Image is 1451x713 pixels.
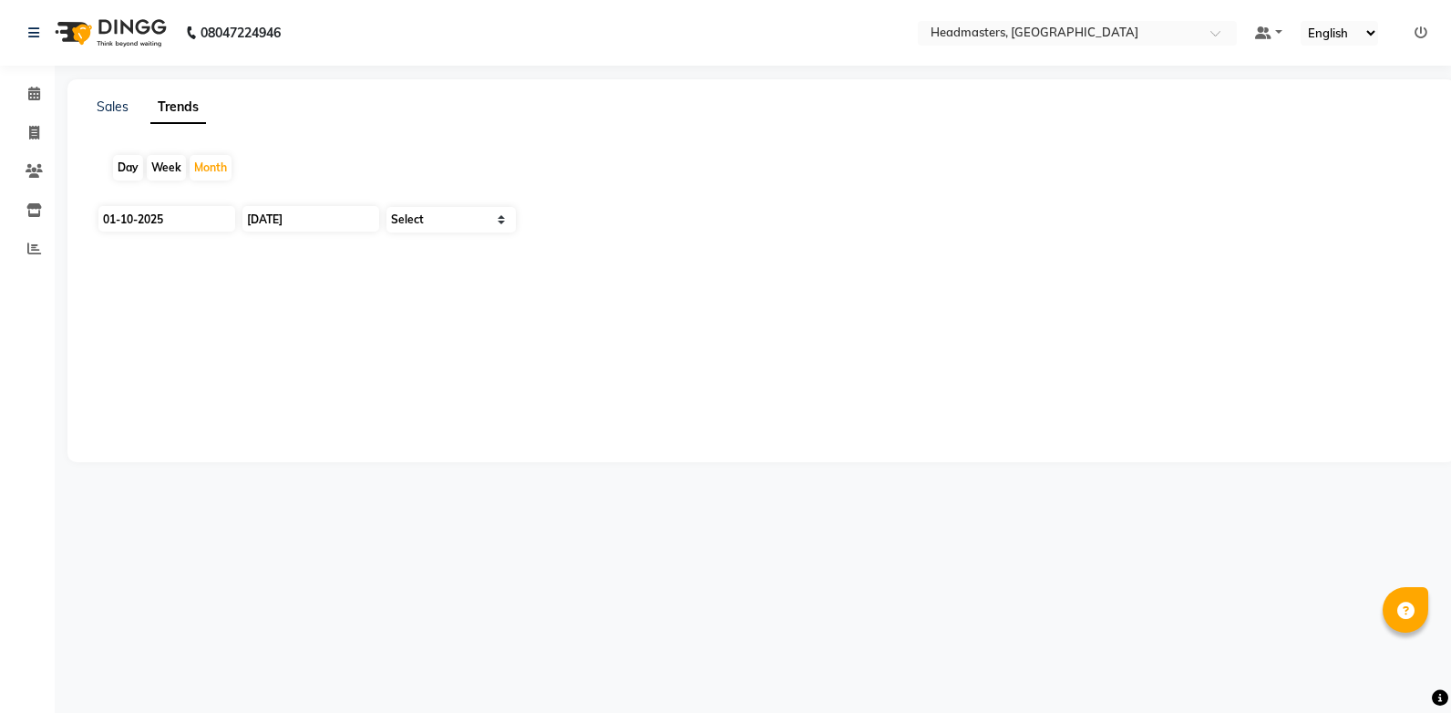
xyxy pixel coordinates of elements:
[113,155,143,181] div: Day
[147,155,186,181] div: Week
[46,7,171,58] img: logo
[201,7,281,58] b: 08047224946
[190,155,232,181] div: Month
[150,91,206,124] a: Trends
[98,206,235,232] input: Start Date
[97,98,129,115] a: Sales
[242,206,379,232] input: End Date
